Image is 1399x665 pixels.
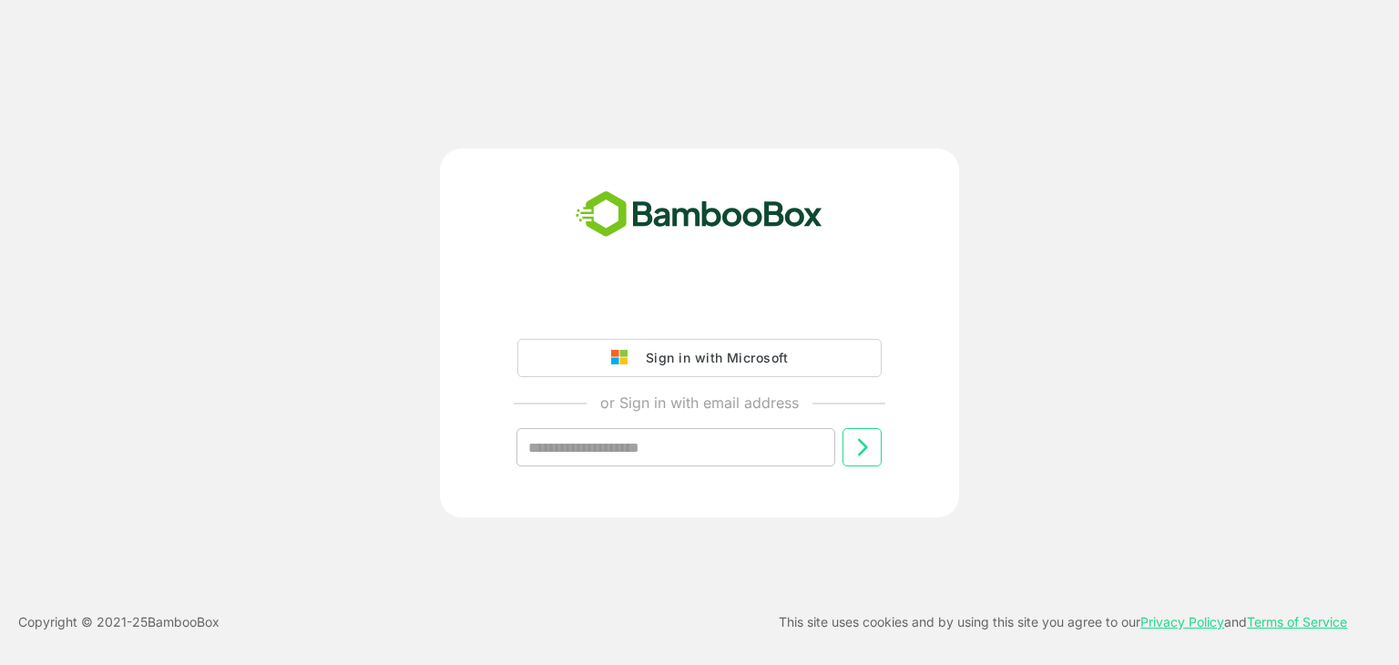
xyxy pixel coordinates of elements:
[566,185,832,245] img: bamboobox
[600,392,799,414] p: or Sign in with email address
[779,611,1347,633] p: This site uses cookies and by using this site you agree to our and
[1140,614,1224,629] a: Privacy Policy
[517,339,882,377] button: Sign in with Microsoft
[637,346,788,370] div: Sign in with Microsoft
[1247,614,1347,629] a: Terms of Service
[18,611,220,633] p: Copyright © 2021- 25 BambooBox
[611,350,637,366] img: google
